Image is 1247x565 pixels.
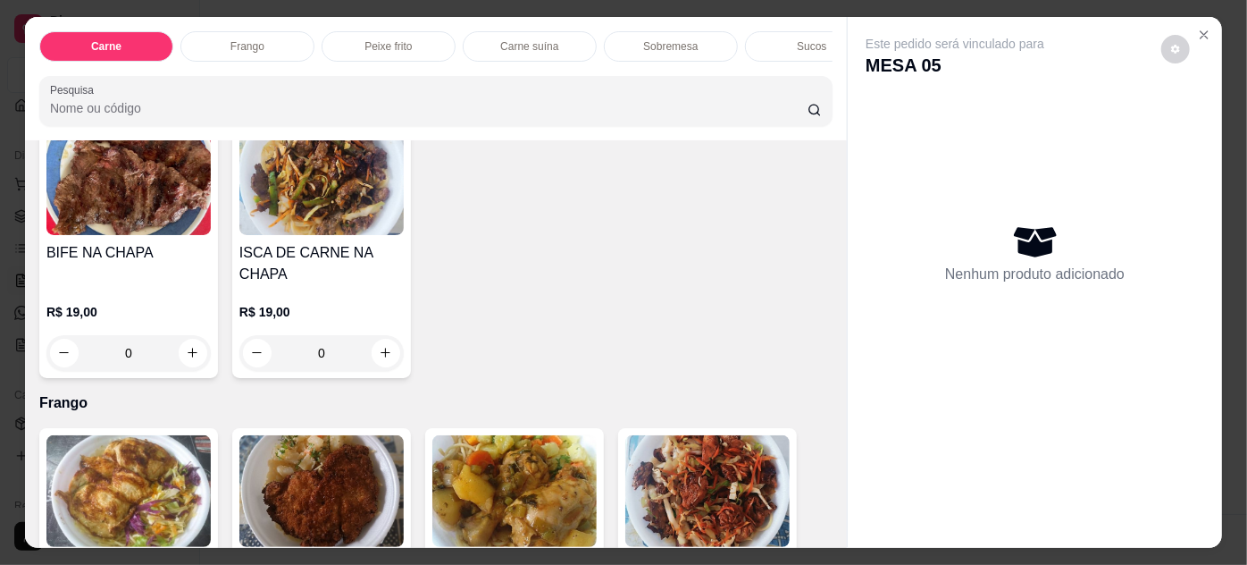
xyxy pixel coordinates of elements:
p: MESA 05 [866,53,1044,78]
button: Close [1190,21,1218,49]
p: Sucos [797,39,826,54]
h4: BIFE NA CHAPA [46,242,211,264]
p: Peixe frito [364,39,412,54]
p: Nenhum produto adicionado [945,264,1125,285]
p: R$ 19,00 [239,303,404,321]
p: Carne suína [500,39,558,54]
button: decrease-product-quantity [1161,35,1190,63]
img: product-image [625,435,790,547]
img: product-image [239,123,404,235]
p: R$ 19,00 [46,303,211,321]
img: product-image [432,435,597,547]
img: product-image [46,123,211,235]
h4: ISCA DE CARNE NA CHAPA [239,242,404,285]
img: product-image [239,435,404,547]
p: Este pedido será vinculado para [866,35,1044,53]
p: Carne [91,39,121,54]
p: Sobremesa [643,39,698,54]
p: Frango [39,392,833,414]
p: Frango [230,39,264,54]
label: Pesquisa [50,82,100,97]
input: Pesquisa [50,99,808,117]
img: product-image [46,435,211,547]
